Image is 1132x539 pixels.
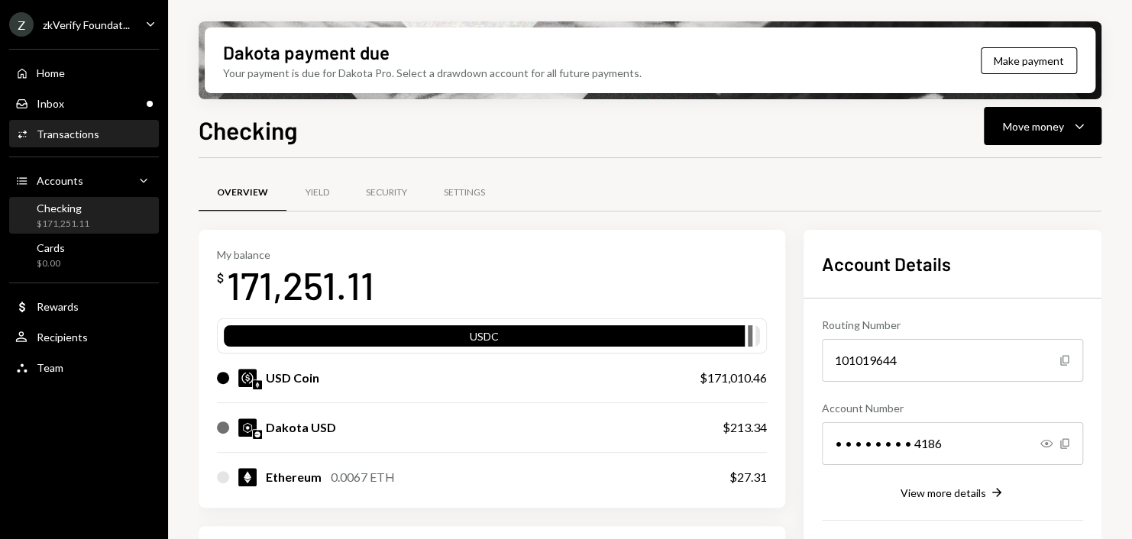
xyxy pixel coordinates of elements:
[227,261,374,309] div: 171,251.11
[266,418,336,437] div: Dakota USD
[238,468,257,486] img: ETH
[217,270,224,286] div: $
[37,241,65,254] div: Cards
[286,173,348,212] a: Yield
[223,65,642,81] div: Your payment is due for Dakota Pro. Select a drawdown account for all future payments.
[984,107,1101,145] button: Move money
[366,186,407,199] div: Security
[9,197,159,234] a: Checking$171,251.11
[901,486,986,499] div: View more details
[37,257,65,270] div: $0.00
[9,12,34,37] div: Z
[37,66,65,79] div: Home
[238,418,257,437] img: DKUSD
[199,115,298,145] h1: Checking
[238,369,257,387] img: USDC
[37,361,63,374] div: Team
[822,339,1083,382] div: 101019644
[9,237,159,273] a: Cards$0.00
[822,400,1083,416] div: Account Number
[700,369,767,387] div: $171,010.46
[822,251,1083,276] h2: Account Details
[9,89,159,117] a: Inbox
[331,468,395,486] div: 0.0067 ETH
[253,430,262,439] img: base-mainnet
[266,369,319,387] div: USD Coin
[43,18,130,31] div: zkVerify Foundat...
[981,47,1077,74] button: Make payment
[217,248,374,261] div: My balance
[723,418,767,437] div: $213.34
[9,292,159,320] a: Rewards
[444,186,485,199] div: Settings
[217,186,268,199] div: Overview
[348,173,425,212] a: Security
[822,422,1083,465] div: • • • • • • • • 4186
[425,173,503,212] a: Settings
[9,353,159,381] a: Team
[37,202,89,215] div: Checking
[253,380,262,389] img: ethereum-mainnet
[224,328,745,350] div: USDC
[37,331,88,344] div: Recipients
[729,468,767,486] div: $27.31
[37,174,83,187] div: Accounts
[822,317,1083,333] div: Routing Number
[37,218,89,231] div: $171,251.11
[266,468,322,486] div: Ethereum
[199,173,286,212] a: Overview
[9,59,159,86] a: Home
[37,97,64,110] div: Inbox
[37,300,79,313] div: Rewards
[9,166,159,194] a: Accounts
[1003,118,1064,134] div: Move money
[306,186,329,199] div: Yield
[223,40,390,65] div: Dakota payment due
[9,120,159,147] a: Transactions
[37,127,99,140] div: Transactions
[901,485,1004,502] button: View more details
[9,323,159,350] a: Recipients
